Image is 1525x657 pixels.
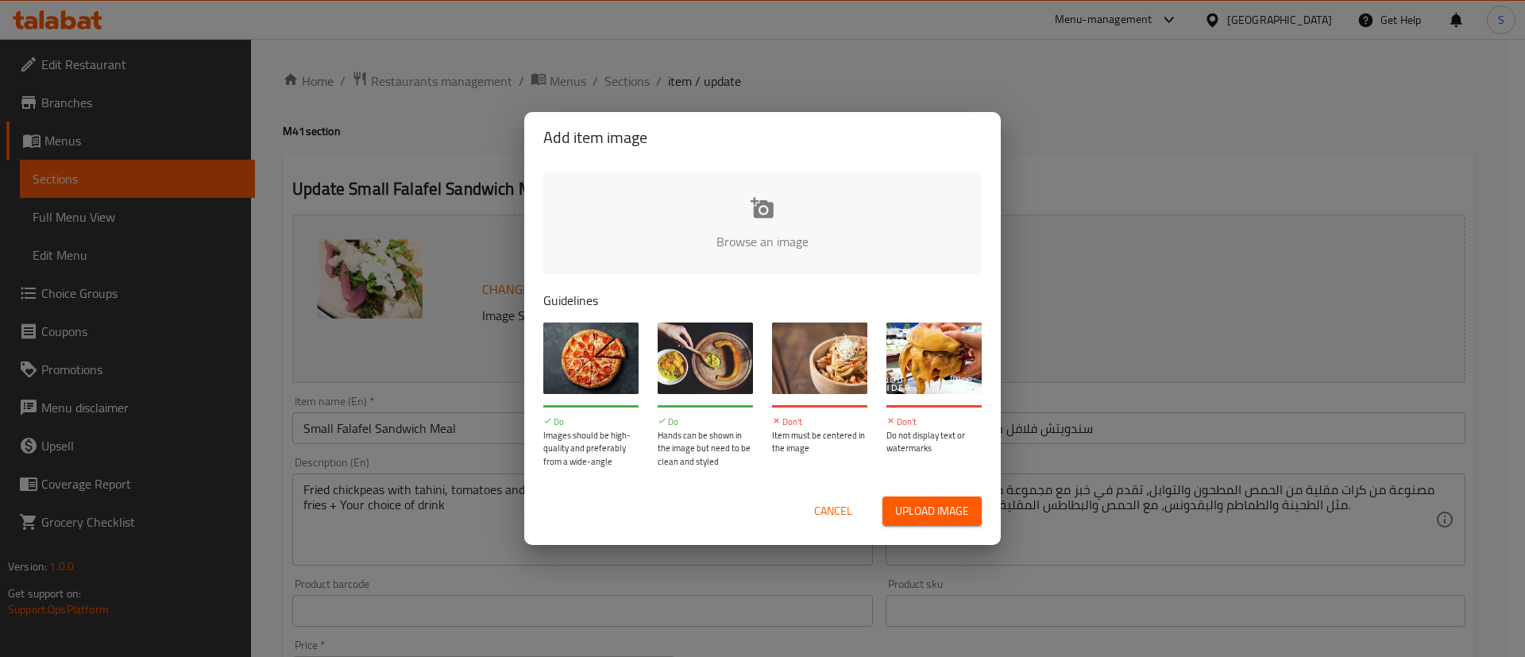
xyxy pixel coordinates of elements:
[543,323,639,394] img: guide-img-1@3x.jpg
[895,501,969,521] span: Upload image
[814,501,852,521] span: Cancel
[658,323,753,394] img: guide-img-2@3x.jpg
[886,323,982,394] img: guide-img-4@3x.jpg
[772,415,867,429] p: Don't
[772,429,867,455] p: Item must be centered in the image
[543,415,639,429] p: Do
[543,429,639,469] p: Images should be high-quality and preferably from a wide-angle
[882,497,982,526] button: Upload image
[658,429,753,469] p: Hands can be shown in the image but need to be clean and styled
[808,497,859,526] button: Cancel
[543,125,982,150] h2: Add item image
[658,415,753,429] p: Do
[772,323,867,394] img: guide-img-3@3x.jpg
[886,415,982,429] p: Don't
[886,429,982,455] p: Do not display text or watermarks
[543,291,982,310] p: Guidelines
